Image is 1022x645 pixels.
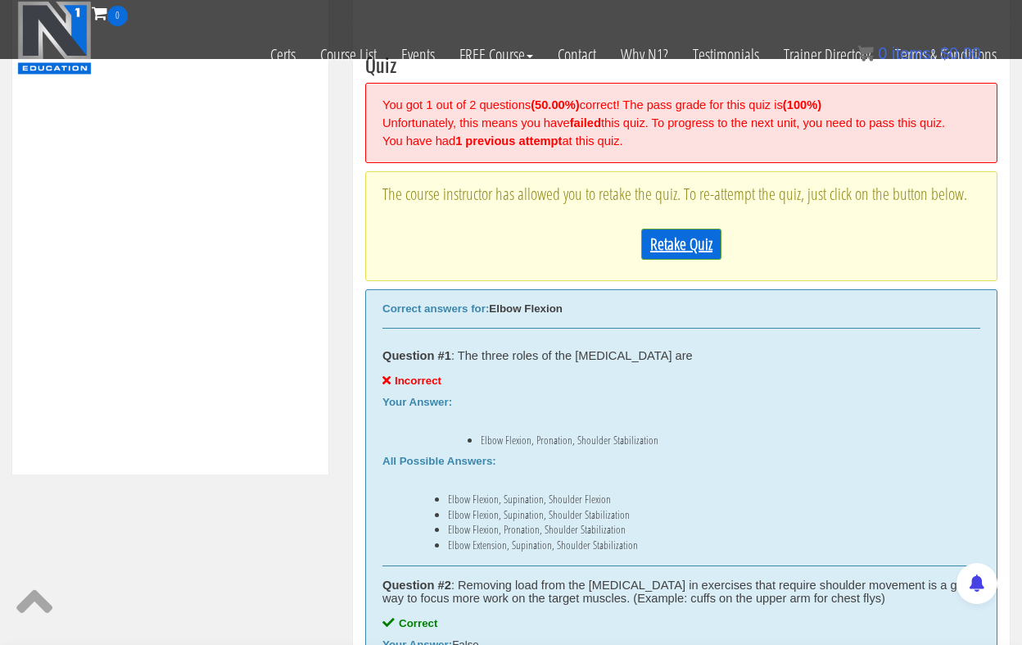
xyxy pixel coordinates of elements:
[771,26,883,84] a: Trainer Directory
[382,184,980,204] p: The course instructor has allowed you to retake the quiz. To re-attempt the quiz, just click on t...
[783,98,821,111] strong: (100%)
[258,26,308,84] a: Certs
[681,26,771,84] a: Testimonials
[892,44,935,62] span: items:
[308,26,389,84] a: Course List
[641,229,721,260] a: Retake Quiz
[878,44,887,62] span: 0
[940,44,949,62] span: $
[382,617,980,630] div: Correct
[382,349,451,362] strong: Question #1
[448,538,947,552] li: Elbow Extension, Supination, Shoulder Stabilization
[382,302,489,315] b: Correct answers for:
[382,579,980,605] div: : Removing load from the [MEDICAL_DATA] in exercises that require shoulder movement is a good way...
[382,396,452,408] b: Your Answer:
[570,116,601,129] strong: failed
[883,26,1009,84] a: Terms & Conditions
[17,1,92,75] img: n1-education
[382,96,972,114] div: You got 1 out of 2 questions correct! The pass grade for this quiz is
[940,44,981,62] bdi: 0.00
[857,44,981,62] a: 0 items: $0.00
[382,375,980,388] div: Incorrect
[382,455,496,467] b: All Possible Answers:
[382,302,980,316] div: Elbow Flexion
[382,114,972,132] div: Unfortunately, this means you have this quiz. To progress to the next unit, you need to pass this...
[382,579,451,592] strong: Question #2
[92,2,128,24] a: 0
[448,493,947,506] li: Elbow Flexion, Supination, Shoulder Flexion
[608,26,681,84] a: Why N1?
[448,508,947,521] li: Elbow Flexion, Supination, Shoulder Stabilization
[382,132,972,150] div: You have had at this quiz.
[448,523,947,536] li: Elbow Flexion, Pronation, Shoulder Stabilization
[382,349,980,362] div: : The three roles of the [MEDICAL_DATA] are
[481,434,947,447] li: Elbow Flexion, Pronation, Shoulder Stabilization
[545,26,608,84] a: Contact
[447,26,545,84] a: FREE Course
[455,134,562,148] strong: 1 previous attempt
[389,26,447,84] a: Events
[531,98,579,111] strong: (50.00%)
[107,6,128,26] span: 0
[857,45,874,61] img: icon11.png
